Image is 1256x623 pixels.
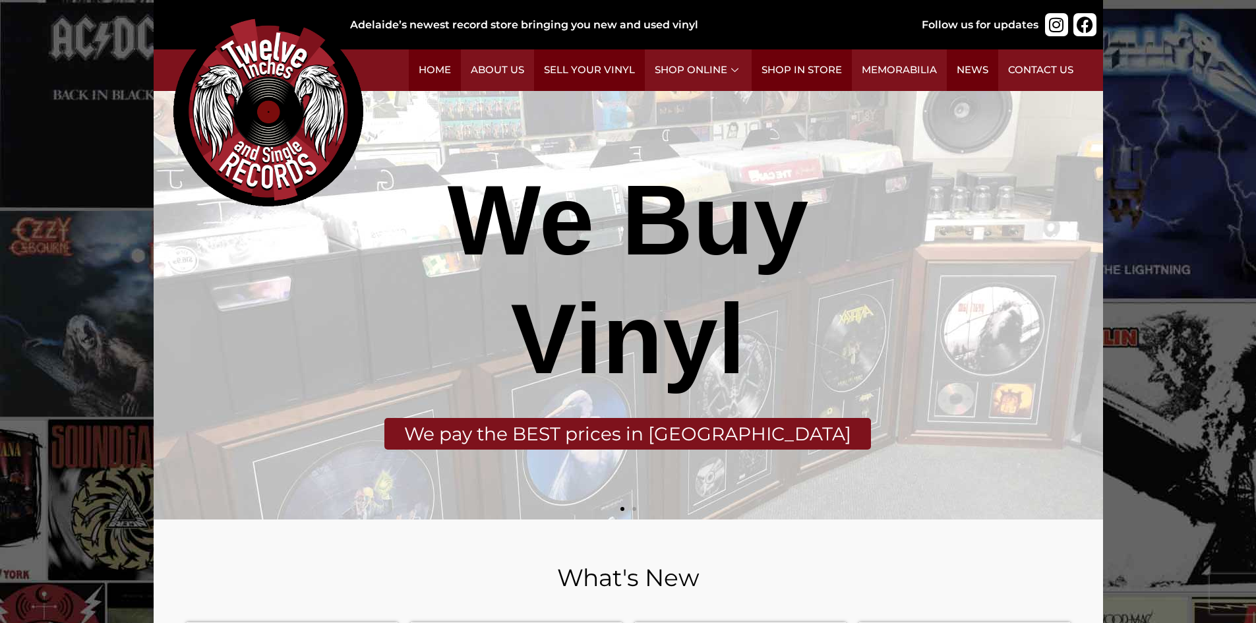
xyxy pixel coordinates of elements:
[154,91,1103,519] div: 1 / 2
[998,49,1083,91] a: Contact Us
[922,17,1038,33] div: Follow us for updates
[154,91,1103,519] a: We Buy VinylWe pay the BEST prices in [GEOGRAPHIC_DATA]
[187,566,1070,589] h2: What's New
[384,418,871,450] div: We pay the BEST prices in [GEOGRAPHIC_DATA]
[409,49,461,91] a: Home
[752,49,852,91] a: Shop in Store
[350,17,879,33] div: Adelaide’s newest record store bringing you new and used vinyl
[154,91,1103,519] div: Slides
[620,507,624,511] span: Go to slide 1
[336,161,919,398] div: We Buy Vinyl
[947,49,998,91] a: News
[632,507,636,511] span: Go to slide 2
[852,49,947,91] a: Memorabilia
[461,49,534,91] a: About Us
[534,49,645,91] a: Sell Your Vinyl
[645,49,752,91] a: Shop Online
